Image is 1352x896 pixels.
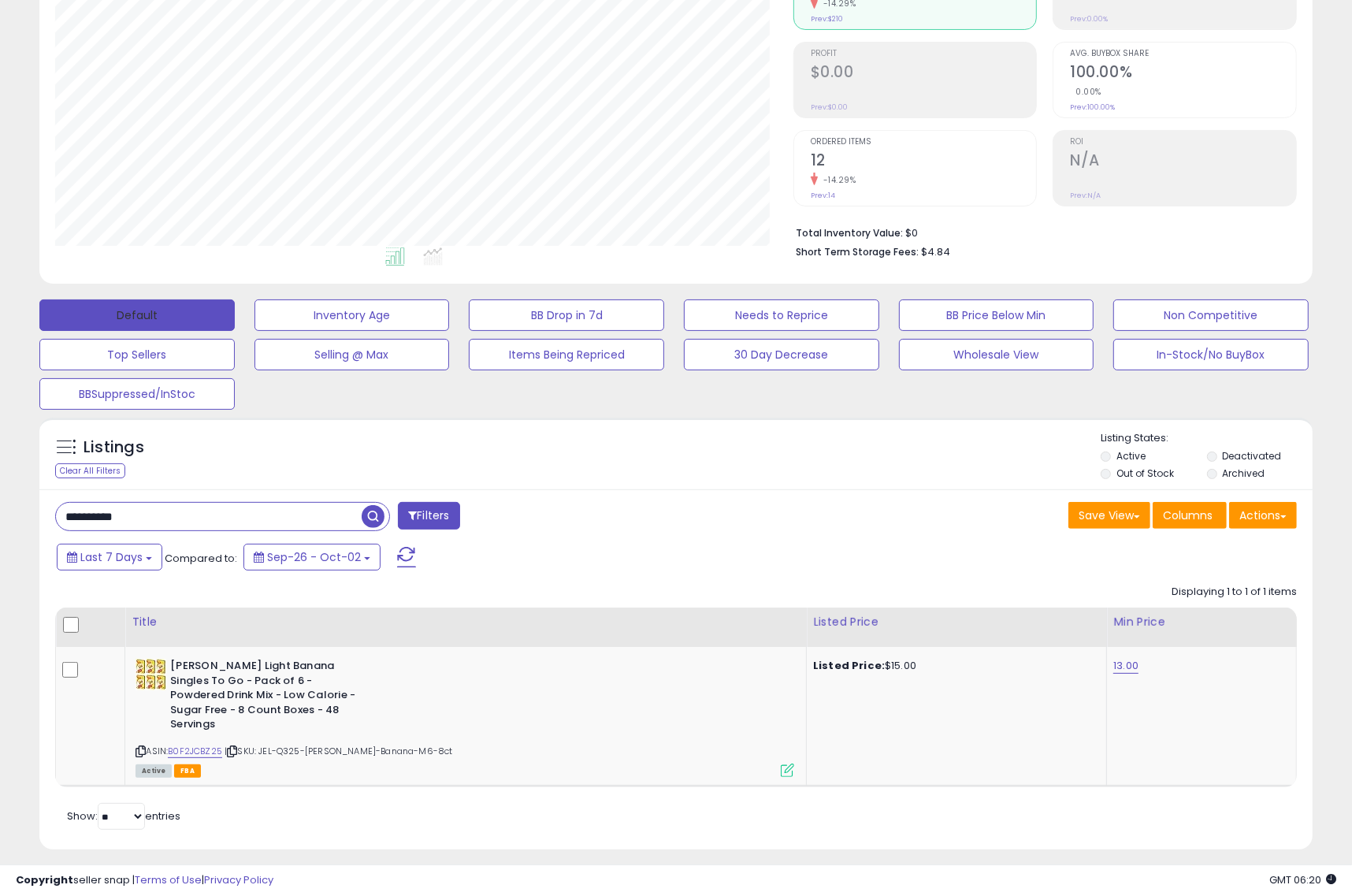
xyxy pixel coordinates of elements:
span: Sep-26 - Oct-02 [267,549,361,565]
button: Default [39,299,235,331]
span: Ordered Items [811,138,1037,147]
div: Listed Price [813,614,1100,630]
small: 0.00% [1070,86,1101,98]
span: Columns [1163,507,1213,523]
button: Actions [1229,502,1297,529]
a: B0F2JCBZ25 [168,745,222,758]
div: $15.00 [813,659,1094,673]
button: In-Stock/No BuyBox [1113,339,1309,370]
h2: N/A [1070,151,1296,173]
b: [PERSON_NAME] Light Banana Singles To Go - Pack of 6 - Powdered Drink Mix - Low Calorie - Sugar F... [170,659,362,736]
span: 2025-10-10 06:20 GMT [1269,872,1336,887]
span: | SKU: JEL-Q325-[PERSON_NAME]-Banana-M6-8ct [225,745,452,757]
label: Deactivated [1222,449,1281,463]
div: Min Price [1113,614,1290,630]
button: Last 7 Days [57,544,162,571]
span: FBA [174,764,201,778]
small: Prev: 100.00% [1070,102,1115,112]
button: Top Sellers [39,339,235,370]
label: Active [1116,449,1146,463]
small: Prev: 0.00% [1070,14,1108,24]
p: Listing States: [1101,431,1312,446]
img: 51njdLQomvL._SL40_.jpg [136,659,166,690]
small: Prev: $210 [811,14,843,24]
span: $4.84 [921,244,950,259]
strong: Copyright [16,872,73,887]
button: Columns [1153,502,1227,529]
small: Prev: $0.00 [811,102,848,112]
button: Items Being Repriced [469,339,664,370]
button: Inventory Age [254,299,450,331]
span: Profit [811,50,1037,58]
div: seller snap | | [16,873,273,888]
h5: Listings [84,437,144,459]
div: Displaying 1 to 1 of 1 items [1172,585,1297,600]
button: Wholesale View [899,339,1094,370]
b: Listed Price: [813,658,885,673]
a: Privacy Policy [204,872,273,887]
button: Filters [398,502,459,530]
small: Prev: 14 [811,191,835,200]
h2: 12 [811,151,1037,173]
li: $0 [796,222,1285,241]
span: Show: entries [67,809,180,824]
span: Compared to: [165,551,237,566]
b: Short Term Storage Fees: [796,245,919,258]
span: All listings currently available for purchase on Amazon [136,764,172,778]
span: Avg. Buybox Share [1070,50,1296,58]
div: Title [132,614,800,630]
a: Terms of Use [135,872,202,887]
small: -14.29% [818,174,856,186]
div: Clear All Filters [55,463,125,478]
h2: 100.00% [1070,63,1296,84]
span: ROI [1070,138,1296,147]
div: ASIN: [136,659,794,775]
a: 13.00 [1113,658,1138,674]
small: Prev: N/A [1070,191,1101,200]
b: Total Inventory Value: [796,226,903,240]
button: Selling @ Max [254,339,450,370]
button: BB Price Below Min [899,299,1094,331]
label: Archived [1222,467,1265,480]
button: Sep-26 - Oct-02 [243,544,381,571]
button: BB Drop in 7d [469,299,664,331]
button: Needs to Reprice [684,299,879,331]
button: Save View [1068,502,1150,529]
button: Non Competitive [1113,299,1309,331]
button: 30 Day Decrease [684,339,879,370]
h2: $0.00 [811,63,1037,84]
button: BBSuppressed/InStoc [39,378,235,410]
label: Out of Stock [1116,467,1174,480]
span: Last 7 Days [80,549,143,565]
